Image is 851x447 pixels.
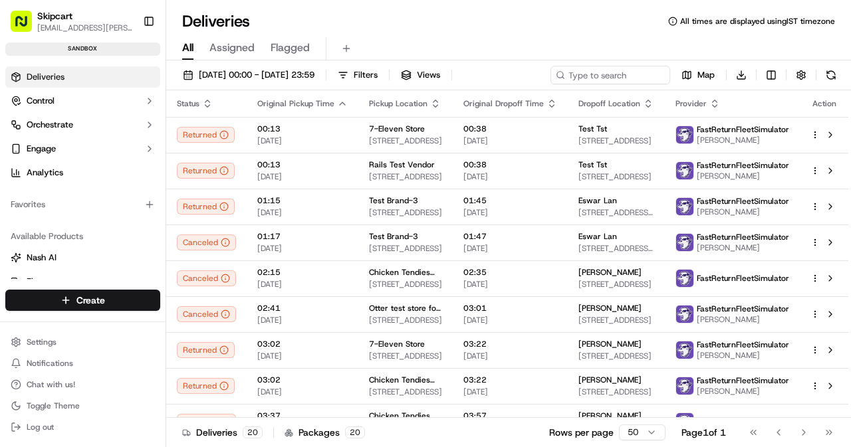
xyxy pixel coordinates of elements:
[177,378,235,394] div: Returned
[463,231,557,242] span: 01:47
[257,351,348,361] span: [DATE]
[550,66,670,84] input: Type to search
[697,160,789,171] span: FastReturnFleetSimulator
[697,273,789,284] span: FastReturnFleetSimulator
[395,66,446,84] button: Views
[697,304,789,314] span: FastReturnFleetSimulator
[578,375,642,385] span: [PERSON_NAME]
[13,126,37,150] img: 1736555255976-a54dd68f-1ca7-489b-9aae-adbdc363a1c4
[27,401,80,411] span: Toggle Theme
[676,306,693,323] img: FleetSimulator.png
[810,98,838,109] div: Action
[697,207,789,217] span: [PERSON_NAME]
[199,69,314,81] span: [DATE] 00:00 - [DATE] 23:59
[676,198,693,215] img: FleetSimulator.png
[37,9,72,23] span: Skipcart
[369,243,442,254] span: [STREET_ADDRESS]
[681,426,726,439] div: Page 1 of 1
[5,138,160,159] button: Engage
[5,194,160,215] div: Favorites
[369,279,442,290] span: [STREET_ADDRESS]
[463,243,557,254] span: [DATE]
[676,341,693,359] img: FleetSimulator.png
[5,5,138,37] button: Skipcart[EMAIL_ADDRESS][PERSON_NAME][DOMAIN_NAME]
[257,207,348,218] span: [DATE]
[578,315,654,325] span: [STREET_ADDRESS]
[463,339,557,349] span: 03:22
[578,171,654,182] span: [STREET_ADDRESS]
[578,410,642,421] span: [PERSON_NAME]
[5,90,160,112] button: Control
[11,276,155,288] a: Fleet
[13,13,40,39] img: Nash
[226,130,242,146] button: Start new chat
[257,135,348,146] span: [DATE]
[5,375,160,394] button: Chat with us!
[578,339,642,349] span: [PERSON_NAME]
[5,226,160,247] div: Available Products
[177,414,236,430] button: Canceled
[369,98,427,109] span: Pickup Location
[676,126,693,143] img: FleetSimulator.png
[697,350,789,361] span: [PERSON_NAME]
[177,98,199,109] span: Status
[37,23,132,33] span: [EMAIL_ADDRESS][PERSON_NAME][DOMAIN_NAME]
[257,267,348,278] span: 02:15
[5,290,160,311] button: Create
[697,386,789,397] span: [PERSON_NAME]
[675,66,721,84] button: Map
[697,232,789,242] span: FastReturnFleetSimulator
[578,159,607,170] span: Test Tst
[76,294,105,307] span: Create
[257,339,348,349] span: 03:02
[463,135,557,146] span: [DATE]
[5,271,160,292] button: Fleet
[676,162,693,179] img: FleetSimulator.png
[112,193,123,204] div: 💻
[5,162,160,183] a: Analytics
[332,66,384,84] button: Filters
[8,187,107,211] a: 📗Knowledge Base
[463,171,557,182] span: [DATE]
[463,124,557,134] span: 00:38
[177,234,236,250] div: Canceled
[578,195,617,206] span: Eswar Lan
[27,379,75,390] span: Chat with us!
[463,375,557,385] span: 03:22
[182,40,193,56] span: All
[369,159,435,170] span: Rails Test Vendor
[369,410,442,421] span: Chicken Tendies ToGo (7 Eleven)
[257,279,348,290] span: [DATE]
[177,342,235,358] button: Returned
[676,270,693,287] img: FleetSimulator.png
[257,195,348,206] span: 01:15
[697,242,789,253] span: [PERSON_NAME]
[257,171,348,182] span: [DATE]
[13,193,24,204] div: 📗
[369,315,442,325] span: [STREET_ADDRESS]
[680,16,835,27] span: All times are displayed using IST timezone
[45,139,168,150] div: We're available if you need us!
[257,159,348,170] span: 00:13
[463,195,557,206] span: 01:45
[697,171,789,181] span: [PERSON_NAME]
[45,126,218,139] div: Start new chat
[369,207,442,218] span: [STREET_ADDRESS]
[463,207,557,218] span: [DATE]
[257,98,334,109] span: Original Pickup Time
[5,43,160,56] div: sandbox
[369,195,418,206] span: Test Brand-3
[177,163,235,179] div: Returned
[27,276,46,288] span: Fleet
[11,252,155,264] a: Nash AI
[94,224,161,234] a: Powered byPylon
[822,66,840,84] button: Refresh
[578,207,654,218] span: [STREET_ADDRESS][PERSON_NAME]
[177,199,235,215] button: Returned
[463,279,557,290] span: [DATE]
[369,124,425,134] span: 7-Eleven Store
[369,135,442,146] span: [STREET_ADDRESS]
[27,192,102,205] span: Knowledge Base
